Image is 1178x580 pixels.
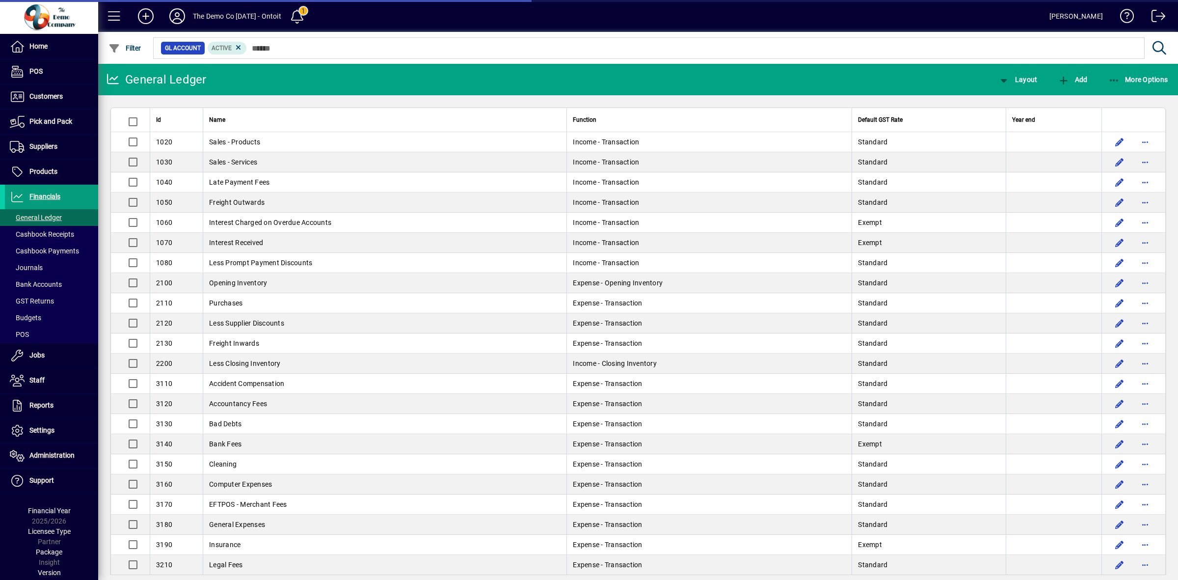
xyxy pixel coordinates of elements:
[1112,315,1127,331] button: Edit
[208,42,247,55] mat-chip: Activation Status: Active
[156,239,172,247] span: 1070
[1112,356,1127,371] button: Edit
[209,114,561,125] div: Name
[573,561,642,569] span: Expense - Transaction
[573,440,642,448] span: Expense - Transaction
[573,178,639,186] span: Income - Transaction
[573,219,639,226] span: Income - Transaction
[156,114,161,125] span: Id
[573,319,642,327] span: Expense - Transaction
[1137,497,1153,512] button: More options
[858,259,887,267] span: Standard
[573,239,639,247] span: Income - Transaction
[5,469,98,493] a: Support
[156,259,172,267] span: 1080
[1112,215,1127,230] button: Edit
[5,110,98,134] a: Pick and Pack
[5,243,98,259] a: Cashbook Payments
[1112,436,1127,452] button: Edit
[10,230,74,238] span: Cashbook Receipts
[130,7,161,25] button: Add
[1112,194,1127,210] button: Edit
[29,476,54,484] span: Support
[29,451,75,459] span: Administration
[1112,396,1127,412] button: Edit
[1049,8,1103,24] div: [PERSON_NAME]
[858,198,887,206] span: Standard
[156,114,197,125] div: Id
[1137,315,1153,331] button: More options
[573,420,642,428] span: Expense - Transaction
[1112,416,1127,432] button: Edit
[1112,295,1127,311] button: Edit
[156,541,172,549] span: 3190
[29,142,57,150] span: Suppliers
[1137,456,1153,472] button: More options
[209,198,265,206] span: Freight Outwards
[156,219,172,226] span: 1060
[1112,517,1127,532] button: Edit
[1137,134,1153,150] button: More options
[156,359,172,367] span: 2200
[858,380,887,387] span: Standard
[156,198,172,206] span: 1050
[209,114,225,125] span: Name
[573,380,642,387] span: Expense - Transaction
[5,309,98,326] a: Budgets
[1012,114,1035,125] span: Year end
[573,521,642,528] span: Expense - Transaction
[156,279,172,287] span: 2100
[28,507,71,515] span: Financial Year
[573,299,642,307] span: Expense - Transaction
[1137,476,1153,492] button: More options
[209,440,241,448] span: Bank Fees
[1112,335,1127,351] button: Edit
[5,84,98,109] a: Customers
[209,420,241,428] span: Bad Debts
[5,293,98,309] a: GST Returns
[156,380,172,387] span: 3110
[209,178,269,186] span: Late Payment Fees
[156,178,172,186] span: 1040
[1112,174,1127,190] button: Edit
[573,259,639,267] span: Income - Transaction
[573,198,639,206] span: Income - Transaction
[1112,476,1127,492] button: Edit
[209,299,242,307] span: Purchases
[858,319,887,327] span: Standard
[1113,2,1134,34] a: Knowledge Base
[156,500,172,508] span: 3170
[1137,235,1153,250] button: More options
[209,219,331,226] span: Interest Charged on Overdue Accounts
[573,480,642,488] span: Expense - Transaction
[858,138,887,146] span: Standard
[5,135,98,159] a: Suppliers
[1112,537,1127,552] button: Edit
[1137,416,1153,432] button: More options
[988,71,1047,88] app-page-header-button: View chart layout
[1137,154,1153,170] button: More options
[858,420,887,428] span: Standard
[1112,497,1127,512] button: Edit
[858,440,882,448] span: Exempt
[10,280,62,288] span: Bank Accounts
[10,297,54,305] span: GST Returns
[573,158,639,166] span: Income - Transaction
[5,343,98,368] a: Jobs
[1055,71,1090,88] button: Add
[156,561,172,569] span: 3210
[5,209,98,226] a: General Ledger
[573,400,642,408] span: Expense - Transaction
[995,71,1040,88] button: Layout
[858,460,887,468] span: Standard
[10,314,41,322] span: Budgets
[5,326,98,343] a: POS
[1106,71,1171,88] button: More Options
[209,339,259,347] span: Freight Inwards
[156,299,172,307] span: 2110
[29,167,57,175] span: Products
[1137,356,1153,371] button: More options
[10,247,79,255] span: Cashbook Payments
[209,138,260,146] span: Sales - Products
[573,339,642,347] span: Expense - Transaction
